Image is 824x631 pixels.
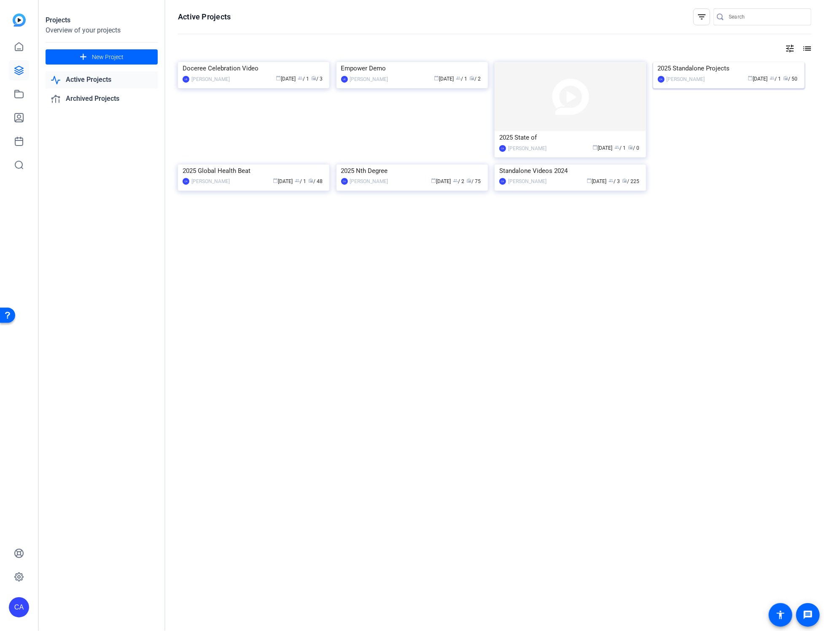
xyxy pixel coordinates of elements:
[434,76,454,82] span: [DATE]
[298,76,309,82] span: / 1
[748,76,768,82] span: [DATE]
[46,49,158,65] button: New Project
[308,178,323,184] span: / 48
[592,145,612,151] span: [DATE]
[431,178,451,184] span: [DATE]
[628,145,639,151] span: / 0
[609,178,620,184] span: / 3
[183,178,189,185] div: CA
[183,164,325,177] div: 2025 Global Health Beat
[614,145,626,151] span: / 1
[92,53,124,62] span: New Project
[434,76,439,81] span: calendar_today
[350,75,388,84] div: [PERSON_NAME]
[622,178,639,184] span: / 225
[311,76,323,82] span: / 3
[801,43,811,54] mat-icon: list
[508,177,547,186] div: [PERSON_NAME]
[614,145,619,150] span: group
[9,597,29,618] div: CA
[467,178,481,184] span: / 75
[273,178,278,183] span: calendar_today
[183,76,189,83] div: LB
[784,76,798,82] span: / 50
[350,177,388,186] div: [PERSON_NAME]
[13,13,26,27] img: blue-gradient.svg
[658,76,665,83] div: CA
[592,145,598,150] span: calendar_today
[298,76,303,81] span: group
[667,75,705,84] div: [PERSON_NAME]
[453,178,465,184] span: / 2
[508,144,547,153] div: [PERSON_NAME]
[46,90,158,108] a: Archived Projects
[273,178,293,184] span: [DATE]
[456,76,468,82] span: / 1
[784,76,789,81] span: radio
[276,76,296,82] span: [DATE]
[499,178,506,185] div: CA
[191,177,230,186] div: [PERSON_NAME]
[748,76,753,81] span: calendar_today
[628,145,633,150] span: radio
[295,178,306,184] span: / 1
[587,178,606,184] span: [DATE]
[308,178,313,183] span: radio
[453,178,458,183] span: group
[770,76,775,81] span: group
[341,178,348,185] div: CA
[609,178,614,183] span: group
[341,164,483,177] div: 2025 Nth Degree
[456,76,461,81] span: group
[341,76,348,83] div: LB
[341,62,483,75] div: Empower Demo
[803,610,813,620] mat-icon: message
[622,178,627,183] span: radio
[499,131,641,144] div: 2025 State of
[470,76,475,81] span: radio
[431,178,436,183] span: calendar_today
[311,76,316,81] span: radio
[499,145,506,152] div: CA
[191,75,230,84] div: [PERSON_NAME]
[183,62,325,75] div: Doceree Celebration Video
[276,76,281,81] span: calendar_today
[587,178,592,183] span: calendar_today
[470,76,481,82] span: / 2
[785,43,795,54] mat-icon: tune
[295,178,300,183] span: group
[46,25,158,35] div: Overview of your projects
[776,610,786,620] mat-icon: accessibility
[499,164,641,177] div: Standalone Videos 2024
[178,12,231,22] h1: Active Projects
[46,71,158,89] a: Active Projects
[46,15,158,25] div: Projects
[78,52,89,62] mat-icon: add
[697,12,707,22] mat-icon: filter_list
[658,62,800,75] div: 2025 Standalone Projects
[729,12,805,22] input: Search
[467,178,472,183] span: radio
[770,76,781,82] span: / 1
